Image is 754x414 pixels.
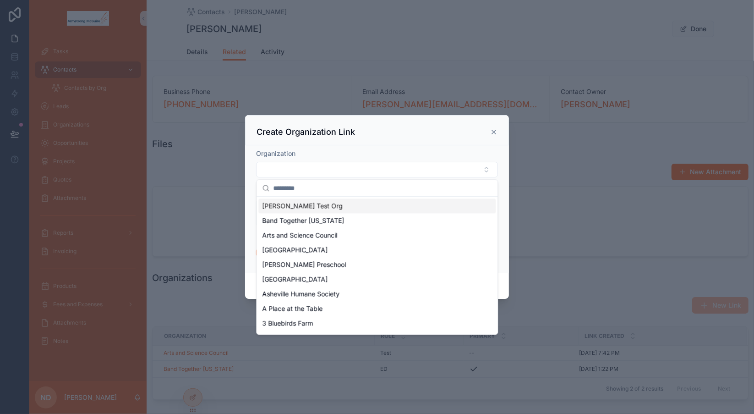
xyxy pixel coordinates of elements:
[257,127,355,138] h3: Create Organization Link
[262,231,337,240] span: Arts and Science Council
[262,216,344,225] span: Band Together [US_STATE]
[262,275,328,284] span: [GEOGRAPHIC_DATA]
[262,304,322,313] span: A Place at the Table
[262,333,338,342] span: Crisis Assistance Ministry
[257,197,497,334] div: Suggestions
[262,289,339,298] span: Asheville Humane Society
[262,245,328,254] span: [GEOGRAPHIC_DATA]
[262,260,346,269] span: [PERSON_NAME] Preschool
[256,162,498,177] button: Select Button
[262,201,343,210] span: [PERSON_NAME] Test Org
[262,319,313,328] span: 3 Bluebirds Farm
[256,149,295,157] span: Organization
